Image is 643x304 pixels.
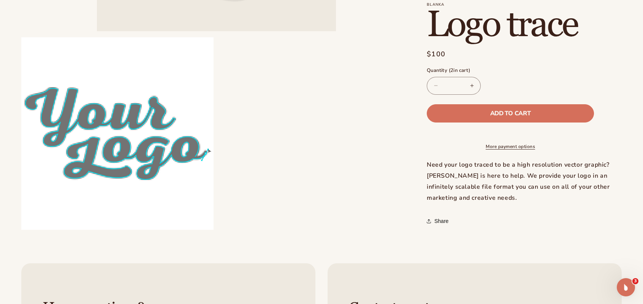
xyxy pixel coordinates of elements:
a: More payment options [427,143,594,150]
span: 3 [632,278,638,284]
span: Add to cart [490,110,531,116]
span: $100 [427,49,445,59]
div: Need your logo traced to be a high resolution vector graphic? [PERSON_NAME] is here to help. We p... [427,159,622,203]
span: ( in cart) [449,67,470,74]
label: Quantity [427,67,594,75]
h1: Logo trace [427,7,622,43]
span: 2 [450,67,453,74]
p: Blanka [427,2,622,7]
button: Add to cart [427,104,594,123]
button: Share [427,213,451,230]
iframe: Intercom live chat [617,278,635,296]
